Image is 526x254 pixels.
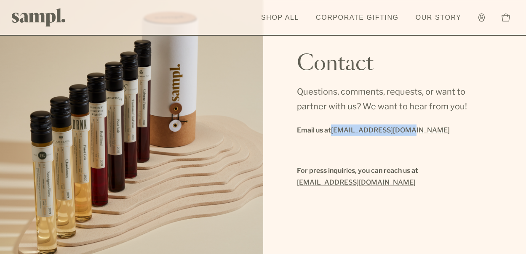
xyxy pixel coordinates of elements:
[297,126,450,134] strong: Email us at
[312,8,403,27] a: Corporate Gifting
[297,85,493,114] p: Questions, comments, requests, or want to partner with us? We want to hear from you!
[12,8,66,26] img: Sampl logo
[297,177,416,188] a: [EMAIL_ADDRESS][DOMAIN_NAME]
[297,54,374,74] h1: Contact
[257,8,303,27] a: Shop All
[331,124,450,136] a: [EMAIL_ADDRESS][DOMAIN_NAME]
[297,167,418,175] strong: For press inquiries, you can reach us at
[411,8,466,27] a: Our Story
